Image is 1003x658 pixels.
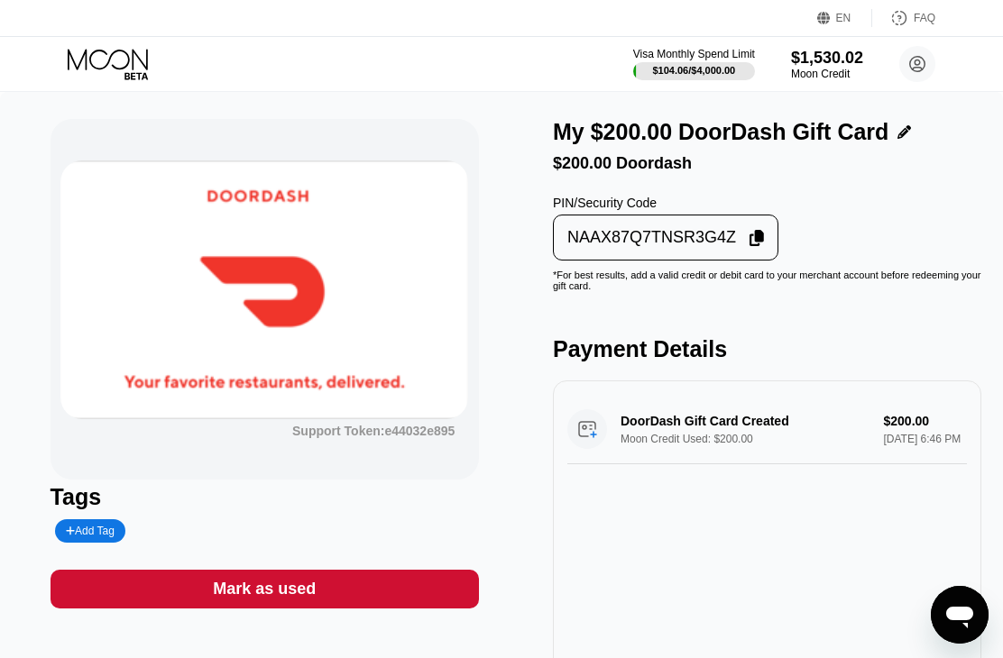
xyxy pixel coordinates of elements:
div: Payment Details [553,336,981,362]
div: NAAX87Q7TNSR3G4Z [553,215,778,260]
div: My $200.00 DoorDash Gift Card [553,119,888,145]
div: NAAX87Q7TNSR3G4Z [567,227,736,248]
div: Visa Monthly Spend Limit$104.06/$4,000.00 [633,48,755,80]
div: FAQ [872,9,935,27]
div: Add Tag [66,525,115,537]
div: PIN/Security Code [553,196,778,210]
div: Visa Monthly Spend Limit [633,48,755,60]
div: FAQ [914,12,935,24]
div: Tags [51,484,479,510]
iframe: Button to launch messaging window [931,586,989,644]
div: Mark as used [213,579,316,599]
div: Moon Credit [791,68,863,80]
div: EN [817,9,872,27]
div: Support Token:e44032e895 [292,424,455,438]
div: $104.06 / $4,000.00 [652,65,735,76]
div: * For best results, add a valid credit or debit card to your merchant account before redeeming yo... [553,270,981,291]
div: EN [836,12,851,24]
div: $1,530.02Moon Credit [791,49,863,80]
div: Add Tag [55,519,125,543]
div: $200.00 Doordash [553,154,981,173]
div: $1,530.02 [791,49,863,68]
div: Support Token: e44032e895 [292,424,455,438]
div: Mark as used [51,570,479,608]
